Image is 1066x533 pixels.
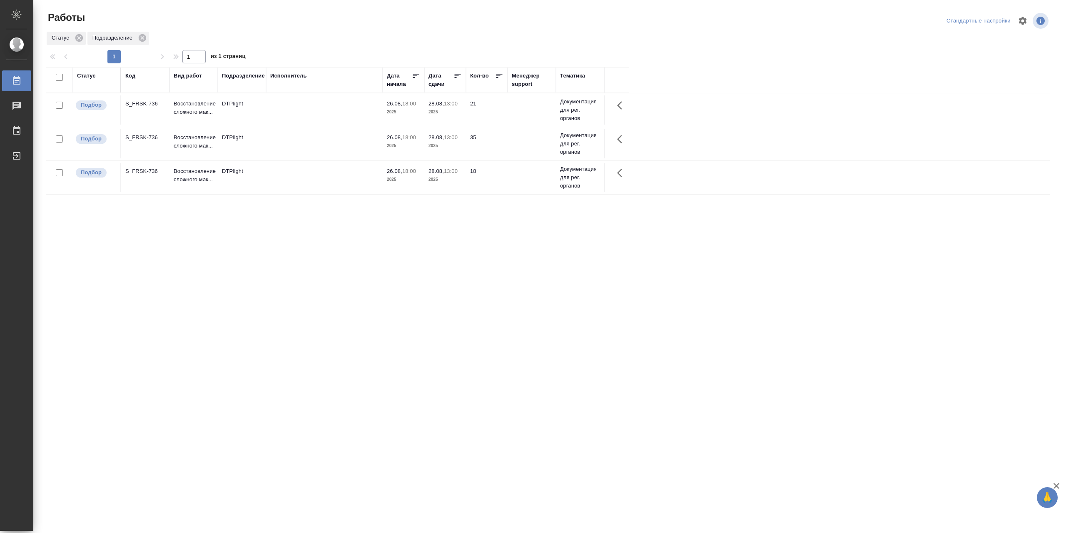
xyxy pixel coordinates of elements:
[87,32,149,45] div: Подразделение
[387,108,420,116] p: 2025
[174,133,214,150] p: Восстановление сложного мак...
[466,129,508,158] td: 35
[428,108,462,116] p: 2025
[387,100,402,107] p: 26.08,
[270,72,307,80] div: Исполнитель
[218,163,266,192] td: DTPlight
[402,168,416,174] p: 18:00
[444,168,458,174] p: 13:00
[428,72,453,88] div: Дата сдачи
[1040,489,1054,506] span: 🙏
[174,167,214,184] p: Восстановление сложного мак...
[92,34,135,42] p: Подразделение
[75,167,116,178] div: Можно подбирать исполнителей
[428,142,462,150] p: 2025
[81,168,102,177] p: Подбор
[560,72,585,80] div: Тематика
[444,134,458,140] p: 13:00
[77,72,96,80] div: Статус
[75,100,116,111] div: Можно подбирать исполнителей
[612,95,632,115] button: Здесь прячутся важные кнопки
[1013,11,1033,31] span: Настроить таблицу
[1037,487,1058,508] button: 🙏
[560,131,600,156] p: Документация для рег. органов
[387,175,420,184] p: 2025
[1033,13,1050,29] span: Посмотреть информацию
[466,163,508,192] td: 18
[174,72,202,80] div: Вид работ
[125,167,165,175] div: S_FRSK-736
[560,165,600,190] p: Документация для рег. органов
[512,72,552,88] div: Менеджер support
[428,168,444,174] p: 28.08,
[944,15,1013,28] div: split button
[52,34,72,42] p: Статус
[428,134,444,140] p: 28.08,
[46,11,85,24] span: Работы
[428,175,462,184] p: 2025
[387,72,412,88] div: Дата начала
[47,32,86,45] div: Статус
[612,129,632,149] button: Здесь прячутся важные кнопки
[125,100,165,108] div: S_FRSK-736
[402,134,416,140] p: 18:00
[218,95,266,125] td: DTPlight
[402,100,416,107] p: 18:00
[125,133,165,142] div: S_FRSK-736
[174,100,214,116] p: Восстановление сложного мак...
[444,100,458,107] p: 13:00
[387,142,420,150] p: 2025
[218,129,266,158] td: DTPlight
[125,72,135,80] div: Код
[75,133,116,145] div: Можно подбирать исполнителей
[222,72,265,80] div: Подразделение
[560,98,600,123] p: Документация для рег. органов
[428,100,444,107] p: 28.08,
[470,72,489,80] div: Кол-во
[466,95,508,125] td: 21
[211,51,246,63] span: из 1 страниц
[81,101,102,109] p: Подбор
[387,134,402,140] p: 26.08,
[81,135,102,143] p: Подбор
[387,168,402,174] p: 26.08,
[612,163,632,183] button: Здесь прячутся важные кнопки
